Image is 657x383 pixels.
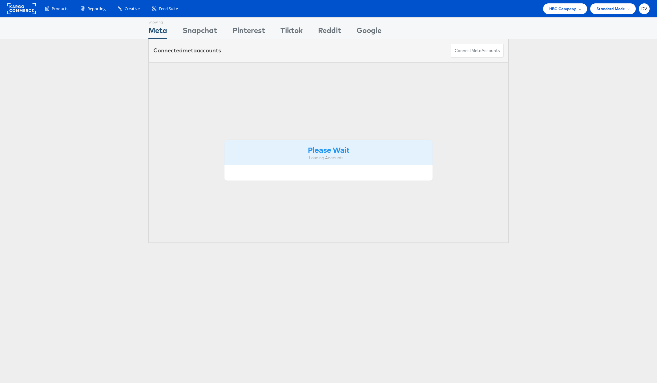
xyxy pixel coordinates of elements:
[308,145,349,155] strong: Please Wait
[125,6,140,12] span: Creative
[148,18,167,25] div: Showing
[549,6,576,12] span: HBC Company
[280,25,303,39] div: Tiktok
[357,25,381,39] div: Google
[52,6,68,12] span: Products
[229,155,428,161] div: Loading Accounts ....
[232,25,265,39] div: Pinterest
[183,47,197,54] span: meta
[641,7,647,11] span: DV
[318,25,341,39] div: Reddit
[153,47,221,55] div: Connected accounts
[596,6,625,12] span: Standard Mode
[148,25,167,39] div: Meta
[87,6,106,12] span: Reporting
[159,6,178,12] span: Feed Suite
[471,48,482,54] span: meta
[451,44,504,58] button: ConnectmetaAccounts
[183,25,217,39] div: Snapchat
